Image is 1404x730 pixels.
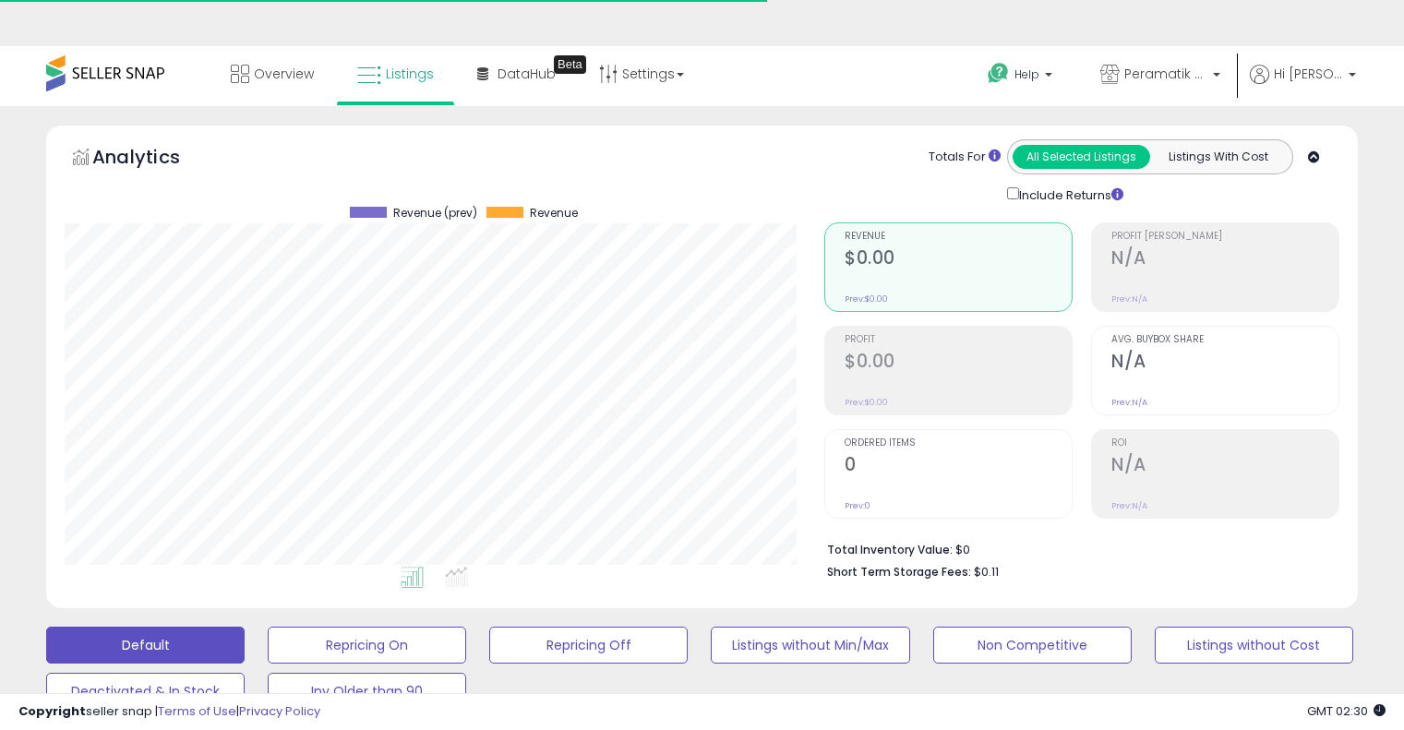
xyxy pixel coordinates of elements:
a: DataHub [463,46,570,102]
small: Prev: $0.00 [845,397,888,408]
a: Privacy Policy [239,702,320,720]
span: Hi [PERSON_NAME] [1274,65,1343,83]
a: Listings [343,46,448,102]
span: DataHub [498,65,556,83]
h2: N/A [1111,351,1338,376]
span: Listings [386,65,434,83]
h2: N/A [1111,454,1338,479]
small: Prev: N/A [1111,500,1147,511]
h2: $0.00 [845,247,1072,272]
span: Avg. Buybox Share [1111,335,1338,345]
a: Hi [PERSON_NAME] [1250,65,1356,106]
button: Listings without Min/Max [711,627,909,664]
button: Repricing Off [489,627,688,664]
a: Overview [217,46,328,102]
button: Listings With Cost [1149,145,1287,169]
b: Short Term Storage Fees: [827,564,971,580]
span: Profit [845,335,1072,345]
button: Non Competitive [933,627,1132,664]
button: Deactivated & In Stock [46,673,245,710]
div: Include Returns [993,184,1146,205]
span: Revenue (prev) [393,207,477,220]
small: Prev: 0 [845,500,870,511]
i: Get Help [987,62,1010,85]
button: Inv Older than 90 [268,673,466,710]
div: Totals For [929,149,1001,166]
h5: Analytics [92,144,216,174]
h2: 0 [845,454,1072,479]
h2: N/A [1111,247,1338,272]
a: Settings [585,46,698,102]
li: $0 [827,537,1326,559]
h2: $0.00 [845,351,1072,376]
div: Tooltip anchor [554,55,586,74]
span: 2025-10-7 02:30 GMT [1307,702,1386,720]
span: Revenue [530,207,578,220]
a: Help [973,48,1071,105]
span: Revenue [845,232,1072,242]
button: All Selected Listings [1013,145,1150,169]
span: Help [1014,66,1039,82]
span: Ordered Items [845,438,1072,449]
span: Overview [254,65,314,83]
span: Profit [PERSON_NAME] [1111,232,1338,242]
span: ROI [1111,438,1338,449]
button: Listings without Cost [1155,627,1353,664]
small: Prev: $0.00 [845,293,888,305]
small: Prev: N/A [1111,397,1147,408]
span: Peramatik Goods Ltd US [1124,65,1207,83]
a: Terms of Use [158,702,236,720]
strong: Copyright [18,702,86,720]
button: Default [46,627,245,664]
a: Peramatik Goods Ltd US [1086,46,1234,106]
small: Prev: N/A [1111,293,1147,305]
b: Total Inventory Value: [827,542,953,557]
div: seller snap | | [18,703,320,721]
span: $0.11 [974,563,999,580]
button: Repricing On [268,627,466,664]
